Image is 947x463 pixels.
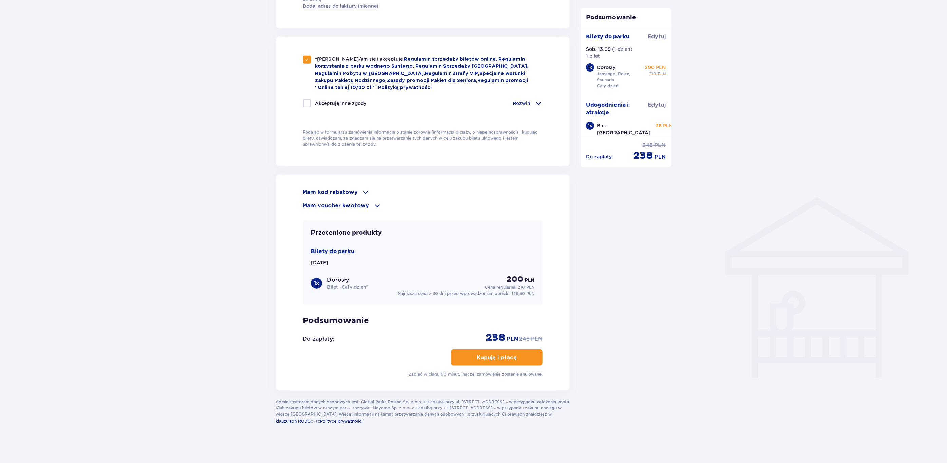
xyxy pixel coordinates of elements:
[404,57,499,62] a: Regulamin sprzedaży biletów online,
[512,291,534,296] span: 129,50 PLN
[658,71,666,77] p: PLN
[597,122,650,163] p: Bus: [GEOGRAPHIC_DATA] - [GEOGRAPHIC_DATA] - [GEOGRAPHIC_DATA]
[303,335,335,343] p: Do zapłaty :
[655,153,666,161] p: PLN
[486,331,506,344] p: 238
[485,284,534,290] p: Cena regularna:
[612,46,632,53] p: ( 1 dzień )
[311,229,382,237] p: Przecenione produkty
[586,122,594,130] div: 1 x
[327,284,368,290] p: Bilet „Cały dzień”
[586,153,613,160] p: Do zapłaty :
[645,64,666,71] p: 200 PLN
[303,202,370,209] p: Mam voucher kwotowy
[655,142,666,149] p: PLN
[597,64,615,71] p: Dorosły
[506,274,523,284] p: 200
[320,419,363,424] span: Polityce prywatności
[451,349,543,366] button: Kupuję i płacę
[586,46,611,53] p: Sob. 13.09
[276,417,311,425] a: klauzulach RODO
[378,85,432,90] a: Politykę prywatności
[518,285,534,290] span: 210 PLN
[303,316,543,326] p: Podsumowanie
[311,278,322,289] div: 1 x
[586,33,630,40] p: Bilety do parku
[409,371,543,377] p: Zapłać w ciągu 60 minut, inaczej zamówienie zostanie anulowane.
[276,419,311,424] span: klauzulach RODO
[315,100,367,107] p: Akceptuję inne zgody
[586,101,648,116] p: Udogodnienia i atrakcje
[416,64,529,69] a: Regulamin Sprzedaży [GEOGRAPHIC_DATA],
[311,259,328,266] p: [DATE]
[398,290,534,297] p: Najniższa cena z 30 dni przed wprowadzeniem obniżki:
[327,276,349,284] p: Dorosły
[649,71,657,77] p: 210
[648,101,666,109] a: Edytuj
[513,100,530,107] p: Rozwiń
[303,188,358,196] p: Mam kod rabatowy
[477,354,517,361] p: Kupuję i płacę
[656,122,673,129] p: 38 PLN
[320,417,363,425] a: Polityce prywatności
[648,33,666,40] a: Edytuj
[519,335,530,343] p: 248
[643,142,653,149] p: 248
[303,3,378,9] a: Dodaj adres do faktury imiennej
[315,56,404,62] span: *[PERSON_NAME]/am się i akceptuję
[597,83,618,89] p: Cały dzień
[531,335,543,343] p: PLN
[507,335,518,343] p: PLN
[597,71,644,83] p: Jamango, Relax, Saunaria
[376,85,378,90] span: i
[586,53,600,59] p: 1 bilet
[276,399,570,425] p: Administratorem danych osobowych jest: Global Parks Poland Sp. z o.o. z siedzibą przy ul. [STREET...
[425,71,478,76] a: Regulamin strefy VIP
[633,149,654,162] p: 238
[581,14,671,22] p: Podsumowanie
[586,63,594,72] div: 1 x
[311,248,355,255] p: Bilety do parku
[303,129,543,147] p: Podając w formularzu zamówienia informacje o stanie zdrowia (informacja o ciąży, o niepełnosprawn...
[315,56,543,91] p: , , ,
[387,78,476,83] a: Zasady promocji Pakiet dla Seniora
[315,71,425,76] a: Regulamin Pobytu w [GEOGRAPHIC_DATA],
[525,277,534,284] p: PLN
